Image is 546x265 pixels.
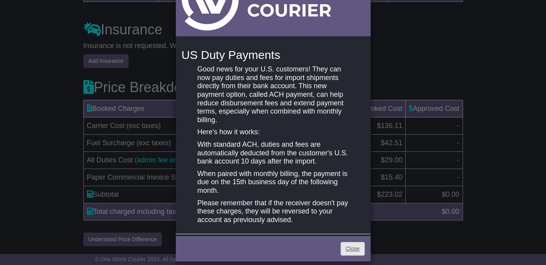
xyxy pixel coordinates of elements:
a: Close [341,242,365,256]
h4: US Duty Payments [182,48,365,61]
p: Good news for your U.S. customers! They can now pay duties and fees for import shipments directly... [197,65,348,124]
p: When paired with monthly billing, the payment is due on the 15th business day of the following mo... [197,170,348,195]
p: With standard ACH, duties and fees are automatically deducted from the customer's U.S. bank accou... [197,141,348,166]
p: Please remember that if the receiver doesn't pay these charges, they will be reversed to your acc... [197,199,348,224]
p: Here's how it works: [197,128,348,137]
